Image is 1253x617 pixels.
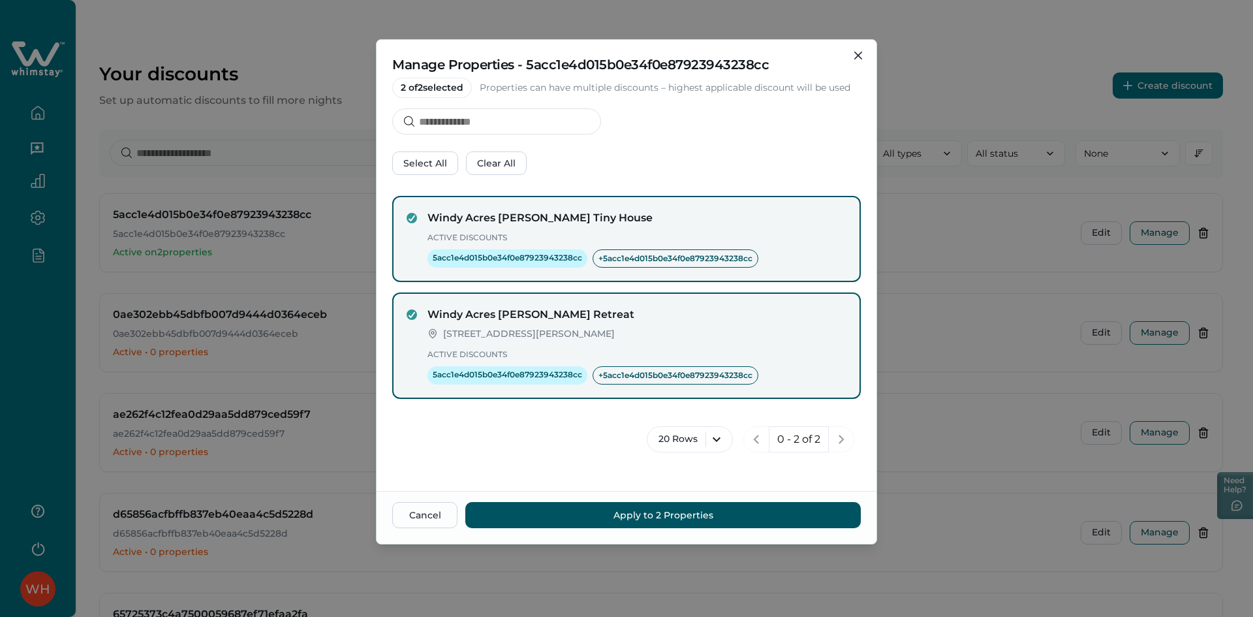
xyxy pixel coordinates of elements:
button: Apply to 2 Properties [465,502,861,528]
button: previous page [743,426,769,452]
button: 0 - 2 of 2 [769,426,829,452]
button: 20 Rows [647,426,733,452]
p: Active Discounts [427,231,846,244]
span: + 5acc1e4d015b0e34f0e87923943238cc [593,249,758,268]
h2: Manage Properties - 5acc1e4d015b0e34f0e87923943238cc [392,55,861,74]
h4: Windy Acres [PERSON_NAME] Retreat [427,307,846,323]
button: Cancel [392,502,457,528]
span: 5acc1e4d015b0e34f0e87923943238cc [427,366,587,385]
p: 0 - 2 of 2 [777,433,820,446]
p: [STREET_ADDRESS][PERSON_NAME] [443,328,615,341]
h4: Windy Acres [PERSON_NAME] Tiny House [427,210,846,226]
span: 5acc1e4d015b0e34f0e87923943238cc [427,249,587,268]
span: + 5acc1e4d015b0e34f0e87923943238cc [593,366,758,385]
button: next page [828,426,854,452]
span: 2 of 2 selected [392,78,472,98]
p: Active Discounts [427,348,846,361]
button: Close [848,45,869,66]
button: Clear All [466,151,527,175]
button: Select All [392,151,458,175]
p: Properties can have multiple discounts – highest applicable discount will be used [480,82,850,95]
